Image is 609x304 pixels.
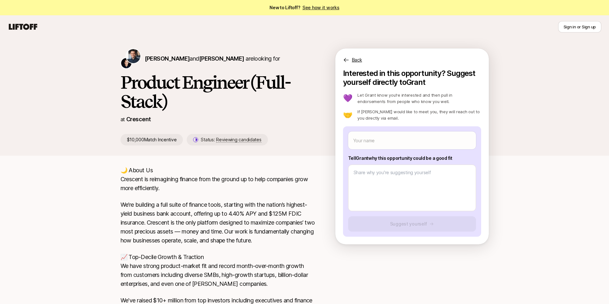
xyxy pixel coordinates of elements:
h1: Product Engineer (Full-Stack) [121,73,315,111]
p: We’re building a full suite of finance tools, starting with the nation’s highest-yield business b... [121,200,315,245]
span: New to Liftoff? [269,4,339,11]
p: If [PERSON_NAME] would like to meet you, they will reach out to you directly via email. [357,108,481,121]
p: 💜 [343,94,353,102]
p: 🌙 About Us Crescent is reimagining finance from the ground up to help companies grow more efficie... [121,166,315,193]
p: Interested in this opportunity? Suggest yourself directly to Grant [343,69,481,87]
button: Sign in or Sign up [558,21,601,33]
a: See how it works [302,5,340,10]
p: Back [352,56,362,64]
span: and [190,55,244,62]
span: [PERSON_NAME] [199,55,244,62]
img: Balazs Deme [121,58,131,68]
p: are looking for [145,54,280,63]
p: 🤝 [343,111,353,119]
span: [PERSON_NAME] [145,55,190,62]
p: Let Grant know you’re interested and then pull in endorsements from people who know you well. [357,92,481,105]
p: $10,000 Match Incentive [121,134,183,145]
span: Reviewing candidates [216,137,261,143]
p: 📈 Top-Decile Growth & Traction We have strong product-market fit and record month-over-month grow... [121,253,315,288]
p: Tell Grant why this opportunity could be a good fit [348,154,476,162]
img: Grant Roscoe [126,49,140,63]
p: at [121,115,125,123]
p: Status: [201,136,261,144]
a: Crescent [126,116,151,122]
